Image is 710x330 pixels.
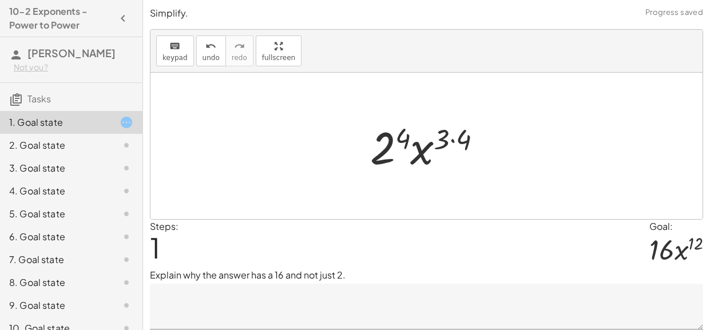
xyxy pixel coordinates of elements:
i: Task not started. [120,161,133,175]
div: Not you? [14,62,133,73]
i: Task not started. [120,184,133,198]
p: Explain why the answer has a 16 and not just 2. [150,268,703,282]
div: 2. Goal state [9,138,101,152]
h4: 10-2 Exponents - Power to Power [9,5,113,32]
button: undoundo [196,35,226,66]
i: keyboard [169,39,180,53]
div: 7. Goal state [9,253,101,267]
div: 9. Goal state [9,299,101,312]
span: Tasks [27,93,51,105]
span: redo [232,54,247,62]
span: 1 [150,230,160,265]
div: 6. Goal state [9,230,101,244]
i: redo [234,39,245,53]
label: Steps: [150,220,179,232]
div: 3. Goal state [9,161,101,175]
i: Task started. [120,116,133,129]
div: 1. Goal state [9,116,101,129]
i: Task not started. [120,230,133,244]
i: Task not started. [120,138,133,152]
span: keypad [162,54,188,62]
button: keyboardkeypad [156,35,194,66]
p: Simplify. [150,7,703,20]
div: 5. Goal state [9,207,101,221]
div: 4. Goal state [9,184,101,198]
i: undo [205,39,216,53]
i: Task not started. [120,276,133,289]
i: Task not started. [120,207,133,221]
i: Task not started. [120,253,133,267]
span: Progress saved [645,7,703,18]
span: [PERSON_NAME] [27,46,116,59]
div: Goal: [649,220,703,233]
span: undo [203,54,220,62]
button: redoredo [225,35,253,66]
button: fullscreen [256,35,302,66]
div: 8. Goal state [9,276,101,289]
i: Task not started. [120,299,133,312]
span: fullscreen [262,54,295,62]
